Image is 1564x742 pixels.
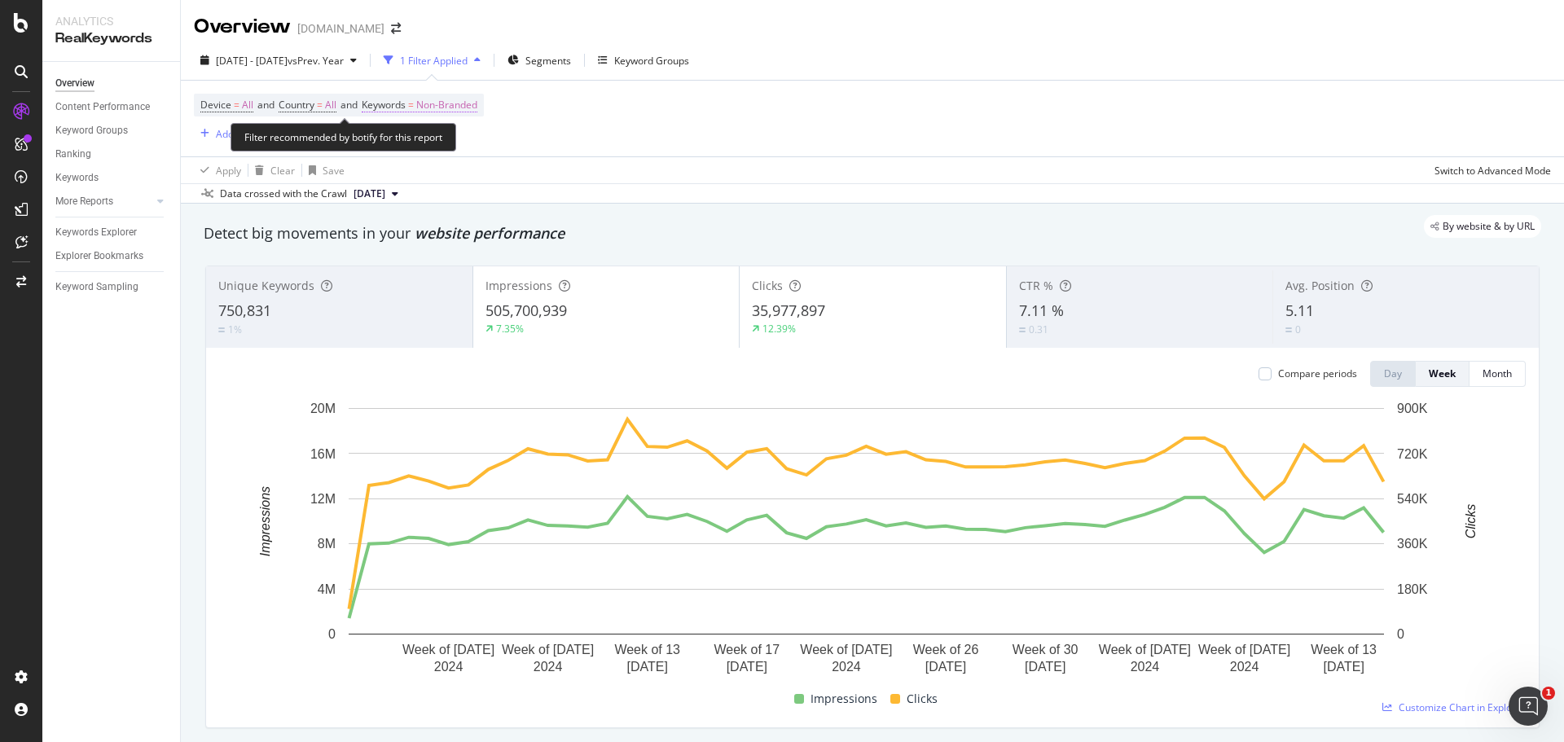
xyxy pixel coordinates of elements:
button: Month [1470,361,1526,387]
div: Week [1429,367,1456,380]
svg: A chart. [219,400,1513,683]
div: Explorer Bookmarks [55,248,143,265]
span: 2025 Jan. 30th [354,187,385,201]
button: Save [302,157,345,183]
div: Keyword Groups [614,54,689,68]
span: Clicks [752,278,783,293]
text: 900K [1397,402,1428,415]
a: Keywords [55,169,169,187]
img: Equal [1285,327,1292,332]
text: 180K [1397,582,1428,596]
div: More Reports [55,193,113,210]
span: Clicks [907,689,938,709]
iframe: Intercom live chat [1509,687,1548,726]
text: Week of [DATE] [402,643,494,656]
div: Add Filter [216,127,259,141]
div: arrow-right-arrow-left [391,23,401,34]
div: Save [323,164,345,178]
text: Clicks [1464,504,1478,539]
span: Non-Branded [416,94,477,116]
span: [DATE] - [DATE] [216,54,288,68]
text: Week of 13 [614,643,680,656]
div: Clear [270,164,295,178]
text: Week of 26 [913,643,979,656]
text: Impressions [258,486,272,556]
div: 1 Filter Applied [400,54,468,68]
a: Keyword Groups [55,122,169,139]
text: Week of 13 [1311,643,1377,656]
text: [DATE] [727,660,767,674]
span: vs Prev. Year [288,54,344,68]
text: Week of [DATE] [502,643,594,656]
span: Unique Keywords [218,278,314,293]
text: 720K [1397,446,1428,460]
span: and [257,98,275,112]
div: Apply [216,164,241,178]
text: [DATE] [627,660,668,674]
button: Week [1416,361,1470,387]
div: Keywords [55,169,99,187]
button: [DATE] [347,184,405,204]
span: 7.11 % [1019,301,1064,320]
text: 2024 [832,660,861,674]
div: Content Performance [55,99,150,116]
div: Compare periods [1278,367,1357,380]
div: Data crossed with the Crawl [220,187,347,201]
div: Day [1384,367,1402,380]
div: 7.35% [496,322,524,336]
span: Device [200,98,231,112]
button: [DATE] - [DATE]vsPrev. Year [194,47,363,73]
span: Customize Chart in Explorer [1399,700,1526,714]
button: Add Filter [194,124,259,143]
div: [DOMAIN_NAME] [297,20,384,37]
span: Avg. Position [1285,278,1355,293]
div: Keywords Explorer [55,224,137,241]
text: 0 [1397,627,1404,641]
div: Keyword Sampling [55,279,138,296]
text: 2024 [1131,660,1160,674]
div: Overview [194,13,291,41]
text: Week of 30 [1013,643,1079,656]
span: = [317,98,323,112]
span: 505,700,939 [485,301,567,320]
button: 1 Filter Applied [377,47,487,73]
div: Month [1483,367,1512,380]
text: 12M [310,492,336,506]
text: 2024 [434,660,463,674]
text: 2024 [534,660,563,674]
text: Week of [DATE] [1198,643,1290,656]
div: 0 [1295,323,1301,336]
text: Week of [DATE] [800,643,892,656]
span: Country [279,98,314,112]
button: Clear [248,157,295,183]
div: Filter recommended by botify for this report [231,123,456,151]
img: Equal [218,327,225,332]
a: More Reports [55,193,152,210]
text: 20M [310,402,336,415]
span: and [340,98,358,112]
a: Explorer Bookmarks [55,248,169,265]
button: Switch to Advanced Mode [1428,157,1551,183]
span: 5.11 [1285,301,1314,320]
div: RealKeywords [55,29,167,48]
span: 750,831 [218,301,271,320]
span: = [234,98,239,112]
a: Keyword Sampling [55,279,169,296]
span: CTR % [1019,278,1053,293]
text: 8M [318,537,336,551]
span: Keywords [362,98,406,112]
span: All [242,94,253,116]
a: Overview [55,75,169,92]
span: Impressions [485,278,552,293]
text: 4M [318,582,336,596]
button: Keyword Groups [591,47,696,73]
div: 0.31 [1029,323,1048,336]
span: By website & by URL [1443,222,1535,231]
span: Impressions [811,689,877,709]
a: Content Performance [55,99,169,116]
span: Segments [525,54,571,68]
span: 35,977,897 [752,301,825,320]
button: Apply [194,157,241,183]
div: Overview [55,75,94,92]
